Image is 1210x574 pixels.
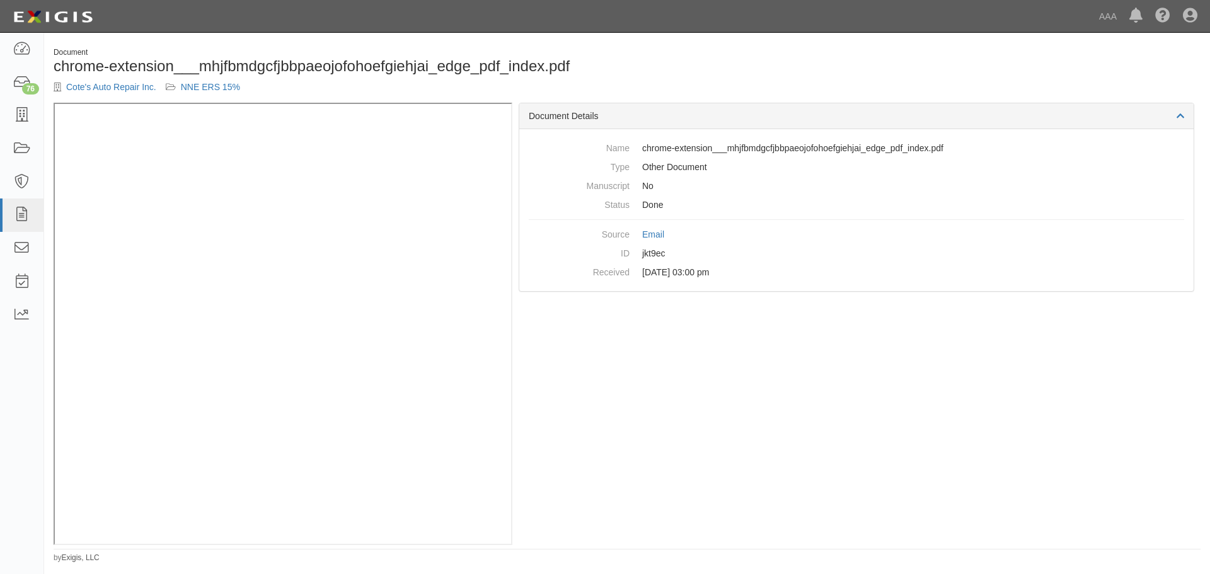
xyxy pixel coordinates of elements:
[529,263,1184,282] dd: [DATE] 03:00 pm
[529,158,1184,176] dd: Other Document
[181,82,240,92] a: NNE ERS 15%
[529,176,1184,195] dd: No
[529,195,630,211] dt: Status
[529,176,630,192] dt: Manuscript
[529,263,630,278] dt: Received
[529,139,1184,158] dd: chrome-extension___mhjfbmdgcfjbbpaeojofohoefgiehjai_edge_pdf_index.pdf
[529,244,1184,263] dd: jkt9ec
[9,6,96,28] img: logo-5460c22ac91f19d4615b14bd174203de0afe785f0fc80cf4dbbc73dc1793850b.png
[529,158,630,173] dt: Type
[529,225,630,241] dt: Source
[62,553,100,562] a: Exigis, LLC
[1093,4,1123,29] a: AAA
[642,229,664,239] a: Email
[54,553,100,563] small: by
[519,103,1194,129] div: Document Details
[529,139,630,154] dt: Name
[529,195,1184,214] dd: Done
[54,47,618,58] div: Document
[54,58,618,74] h1: chrome-extension___mhjfbmdgcfjbbpaeojofohoefgiehjai_edge_pdf_index.pdf
[22,83,39,95] div: 76
[66,82,156,92] a: Cote's Auto Repair Inc.
[1155,9,1170,24] i: Help Center - Complianz
[529,244,630,260] dt: ID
